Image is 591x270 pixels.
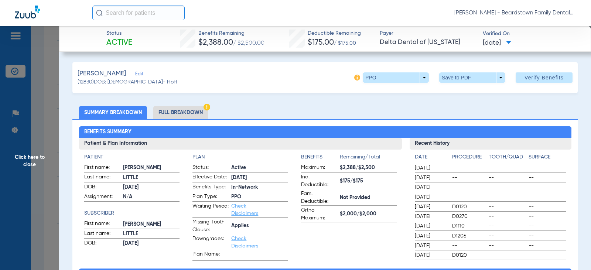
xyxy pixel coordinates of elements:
span: Verified On [483,30,579,38]
span: -- [529,174,566,181]
span: -- [489,242,526,249]
span: $2,388/$2,500 [340,164,397,172]
span: Verify Benefits [525,75,564,81]
span: D0270 [452,213,486,220]
span: Edit [135,71,142,78]
app-breakdown-title: Procedure [452,153,486,164]
span: [DATE] [123,184,180,191]
span: Effective Date: [192,173,229,182]
span: D1206 [452,232,486,240]
img: Zuub Logo [15,6,40,18]
h4: Subscriber [84,209,180,217]
h3: Recent History [410,138,571,150]
span: Fam. Deductible: [301,190,337,205]
span: Active [231,164,288,172]
span: Waiting Period: [192,202,229,217]
h4: Tooth/Quad [489,153,526,161]
li: Summary Breakdown [79,106,147,119]
img: Search Icon [96,10,103,16]
span: -- [489,252,526,259]
span: N/A [123,193,180,201]
span: Missing Tooth Clause: [192,218,229,234]
span: -- [489,222,526,230]
li: Full Breakdown [153,106,208,119]
h4: Patient [84,153,180,161]
span: First name: [84,220,120,229]
span: / $175.00 [334,41,356,46]
span: Deductible Remaining [308,30,361,37]
h4: Date [415,153,446,161]
img: Hazard [204,104,210,110]
span: [DATE] [415,232,446,240]
span: Last name: [84,230,120,239]
span: -- [452,174,486,181]
span: [DATE] [415,164,446,172]
span: Applies [231,222,288,230]
span: Benefits Type: [192,183,229,192]
button: Verify Benefits [516,72,573,83]
span: [PERSON_NAME] [78,69,126,78]
span: -- [452,242,486,249]
span: Last name: [84,173,120,182]
span: -- [489,203,526,211]
span: In-Network [231,184,288,191]
span: D0120 [452,203,486,211]
h3: Patient & Plan Information [79,138,402,150]
span: -- [529,164,566,172]
span: Assignment: [84,193,120,202]
a: Check Disclaimers [231,236,258,249]
span: -- [529,252,566,259]
span: Ind. Deductible: [301,173,337,189]
span: DOB: [84,183,120,192]
span: -- [489,164,526,172]
span: $2,388.00 [198,39,233,47]
span: [DATE] [415,203,446,211]
button: Save to PDF [439,72,505,83]
span: Downgrades: [192,235,229,250]
span: [DATE] [415,194,446,201]
span: Not Provided [340,194,397,202]
span: Status: [192,164,229,172]
span: -- [529,203,566,211]
app-breakdown-title: Tooth/Quad [489,153,526,164]
span: -- [529,232,566,240]
span: -- [489,174,526,181]
h4: Benefits [301,153,340,161]
span: $175.00 [308,39,334,47]
span: (12830) DOB: [DEMOGRAPHIC_DATA] - HoH [78,78,177,86]
span: -- [452,184,486,191]
span: Benefits Remaining [198,30,264,37]
span: -- [529,213,566,220]
span: -- [489,232,526,240]
span: Plan Type: [192,193,229,202]
span: -- [529,184,566,191]
h4: Procedure [452,153,486,161]
span: -- [529,222,566,230]
span: Delta Dental of [US_STATE] [380,38,476,47]
span: LITTLE [123,230,180,238]
span: -- [529,194,566,201]
span: $2,000/$2,000 [340,210,397,218]
h2: Benefits Summary [79,126,571,138]
span: [DATE] [415,242,446,249]
span: -- [452,164,486,172]
span: D0120 [452,252,486,259]
span: Ortho Maximum: [301,206,337,222]
a: Check Disclaimers [231,204,258,216]
span: -- [529,242,566,249]
button: PPO [363,72,429,83]
span: -- [489,213,526,220]
span: [DATE] [123,240,180,247]
span: Status [106,30,132,37]
h4: Surface [529,153,566,161]
span: [DATE] [415,184,446,191]
span: Active [106,38,132,48]
span: D1110 [452,222,486,230]
img: info-icon [354,75,360,81]
app-breakdown-title: Surface [529,153,566,164]
span: [DATE] [231,174,288,182]
span: [PERSON_NAME] [123,221,180,228]
span: [DATE] [415,213,446,220]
